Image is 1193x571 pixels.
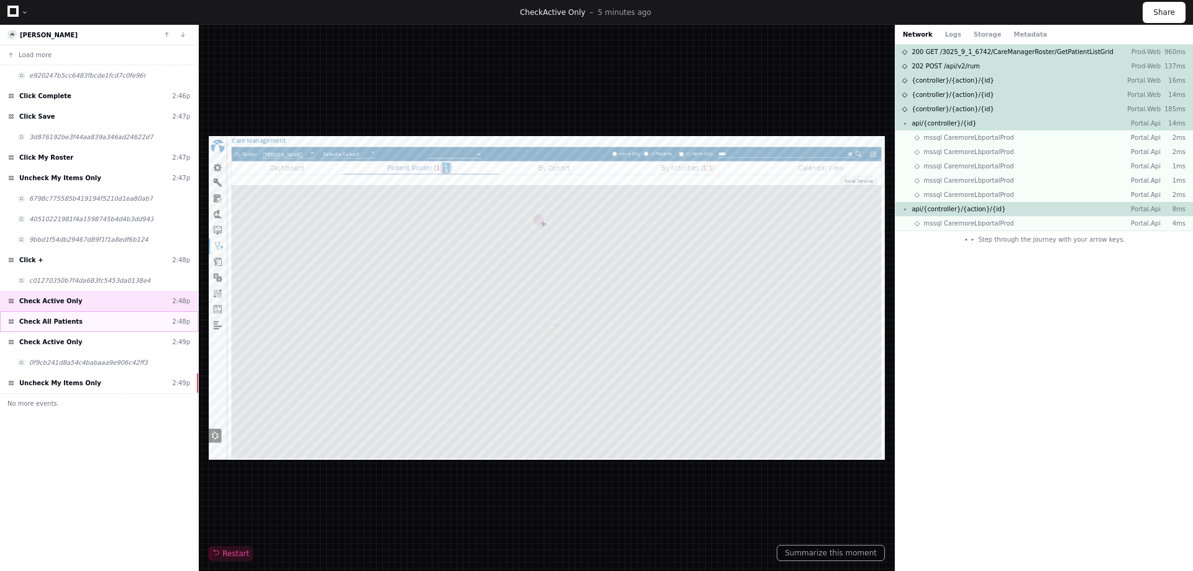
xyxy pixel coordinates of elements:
span: api/{controller}/{id} [912,119,976,128]
img: Export grid data to CSV [1154,19,1184,44]
p: Portal.Api [1126,133,1161,142]
span: {controller}/{action}/{id} [912,76,994,85]
span: 202 POST /api/v2/rum [912,62,980,71]
h1: Care Management [40,2,1187,13]
p: 185ms [1161,104,1186,114]
span: Step through the journey with your arrow keys. [978,235,1125,244]
span: mssql CaremoreLbportalProd [924,176,1014,185]
input: All Patients [768,27,776,35]
button: Metadata [1013,30,1047,39]
span: Select a Cohort [197,23,290,40]
a: By Cohort [511,45,706,66]
h2: My Roster [40,19,90,43]
span: Uncheck My Items Only [19,173,101,183]
span: 1 [401,47,408,64]
span: 3d876192be3f44aa839a346ad24622d7 [29,132,153,142]
p: 2ms [1161,147,1186,157]
span: api/{controller}/{action}/{id} [912,204,1005,214]
span: mssql CaremoreLbportalProd [924,147,1014,157]
div: 2:48p [172,255,190,265]
span: Uncheck My Items Only [19,378,101,388]
div: 2:47p [172,112,190,121]
p: Prod-Web [1126,62,1161,71]
span: Check [520,8,543,17]
p: 137ms [1161,62,1186,71]
span: mssql CaremoreLbportalProd [924,190,1014,199]
span: 1 [412,47,426,65]
span: 1 [872,47,879,64]
span: c01270350b7f4da683fc5453da0138e4 [29,276,150,285]
span: Reisinger, Peter [90,24,190,40]
span: {controller}/{action}/{id} [912,90,994,99]
span: Load more [19,50,52,60]
p: Portal.Web [1126,104,1161,114]
span: mssql CaremoreLbportalProd [924,219,1014,228]
div: 2:46p [172,91,190,101]
a: Dashboard [40,45,235,66]
p: 5 minutes ago [598,7,651,17]
p: 2ms [1161,133,1186,142]
img: 4.svg [9,31,17,39]
p: 8ms [1161,204,1186,214]
button: Logs [945,30,961,39]
span: Select a Cohort [197,23,290,39]
div: 2:49p [172,378,190,388]
p: Portal.Web [1126,90,1161,99]
button: Restart [209,546,253,561]
div: 2:48p [172,296,190,306]
span: Click Save [19,112,55,121]
input: Active Only [712,27,720,35]
p: Portal.Api [1126,204,1161,214]
a: Calendar View [983,45,1178,66]
p: Portal.Api [1126,147,1161,157]
div: 2:49p [172,337,190,347]
span: 6798c775585b419194f5210d1ea80ab7 [29,194,153,203]
span: 40510221981f4a1598745b4d4b3dd943 [29,214,153,224]
span: mssql CaremoreLbportalProd [924,133,1014,142]
a: [PERSON_NAME] [20,32,78,39]
p: 16ms [1161,76,1186,85]
p: 1ms [1161,162,1186,171]
button: Summarize this moment [777,545,885,561]
p: 960ms [1161,47,1186,57]
span: Active Only [543,8,585,17]
span: Click + [19,255,43,265]
p: Portal.Api [1126,219,1161,228]
div: 2:47p [172,153,190,162]
span: All Patients [780,25,818,37]
img: logo-no-text.svg [4,6,28,30]
span: 9bbd1f54db29467d89f1f1a8edf6b124 [29,235,149,244]
a: Patient Roster ( | ) [235,45,511,68]
span: Click My Roster [19,153,73,162]
button: Share [1143,2,1186,23]
span: Active Only [724,25,762,37]
span: 3 [882,47,889,64]
span: 200 GET /3025_9_1_6742/CareManagerRoster/GetPatientListGrid [912,47,1113,57]
input: My Items Only [830,28,838,36]
p: Portal.Api [1126,190,1161,199]
button: Storage [974,30,1001,39]
span: My Items Only [841,11,890,37]
p: Portal.Api [1126,162,1161,171]
span: {controller}/{action}/{id} [912,104,994,114]
p: 2ms [1161,190,1186,199]
span: + [1122,21,1142,41]
p: Portal.Api [1126,119,1161,128]
div: 2:48p [172,317,190,326]
span: No more events. [7,399,59,408]
p: 14ms [1161,90,1186,99]
span: Click Complete [19,91,71,101]
p: Portal.Web [1126,76,1161,85]
a: Social Services [1115,71,1179,87]
span: e920247b5cc6483fbcde1fcd7c0fe96f [29,71,145,80]
p: 4ms [1161,219,1186,228]
span: Restart [213,549,249,559]
a: By Activities ( | ) [708,45,983,66]
span: Reisinger, Peter [90,24,190,41]
p: 1ms [1161,176,1186,185]
p: Prod-Web [1126,47,1161,57]
span: Check Active Only [19,296,83,306]
button: Network [903,30,933,39]
p: Portal.Api [1126,176,1161,185]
